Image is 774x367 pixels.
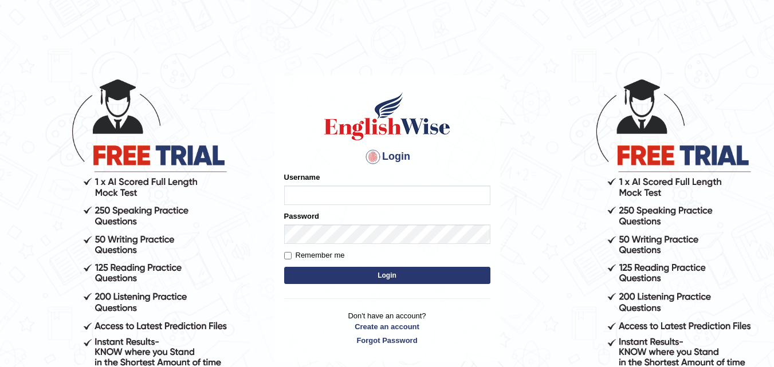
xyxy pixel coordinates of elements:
[284,211,319,222] label: Password
[284,252,292,259] input: Remember me
[284,321,490,332] a: Create an account
[284,267,490,284] button: Login
[284,250,345,261] label: Remember me
[284,335,490,346] a: Forgot Password
[322,90,453,142] img: Logo of English Wise sign in for intelligent practice with AI
[284,148,490,166] h4: Login
[284,310,490,346] p: Don't have an account?
[284,172,320,183] label: Username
